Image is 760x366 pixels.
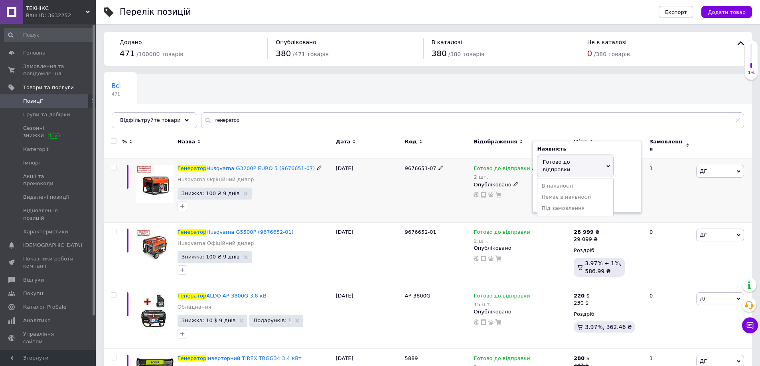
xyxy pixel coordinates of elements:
span: Назва [178,138,195,145]
span: [DEMOGRAPHIC_DATA] [23,242,82,249]
a: ГенераторALDO AP-3800G 3,8 кВт [178,293,270,299]
span: Додано [120,39,142,45]
span: Експорт [665,9,687,15]
span: Знижка: 10 $ 9 днів [182,318,236,323]
span: Дії [700,232,707,238]
span: Всі [112,82,121,90]
span: % [122,138,127,145]
div: [DATE] [334,286,403,349]
div: 230 $ [574,299,590,307]
span: 9676652-01 [405,229,436,235]
span: Знижка: 100 ₴ 9 днів [182,254,240,259]
li: Немає в наявності [537,192,613,203]
span: Дії [700,296,707,301]
div: 1 [645,159,694,223]
a: Husqvarna Офіційний дилер [178,176,254,183]
span: 3.97%, 362.46 ₴ [585,324,632,330]
span: Код [405,138,417,145]
div: [DATE] [334,159,403,223]
div: [DATE] [334,223,403,286]
span: AP-3800G [405,293,430,299]
div: 1% [745,70,758,76]
span: / 471 товарів [293,51,329,57]
span: Подарунків: 1 [253,318,291,323]
span: Каталог ProSale [23,303,66,311]
span: Акції та промокоди [23,173,74,187]
button: Додати товар [701,6,752,18]
div: Ваш ID: 3632252 [26,12,96,19]
a: Обладнання [178,303,211,311]
div: Роздріб [574,311,643,318]
span: 5889 [405,355,418,361]
span: Дії [700,168,707,174]
span: Генератор [178,165,206,171]
a: Генераторінверторний TIREX TRGG34 3,4 кВт [178,355,302,361]
span: Групи та добірки [23,111,70,118]
div: Наявність [537,145,637,153]
span: Знижка: 100 ₴ 9 днів [182,191,240,196]
span: 380 [432,49,447,58]
img: Генератор Husqvarna G5500P (9676652-01) [136,229,174,263]
span: Відгуки [23,276,44,284]
span: Дії [700,358,707,364]
span: Ціна [574,138,587,145]
a: ГенераторHusqvarna G5500P (9676652-01) [178,229,294,235]
span: 0 [587,49,592,58]
button: Експорт [659,6,694,18]
a: Husqvarna Офіційний дилер [178,240,254,247]
div: Опубліковано [474,245,570,252]
span: Характеристики [23,228,68,235]
div: Опубліковано [474,181,570,188]
span: 586.99 ₴ [585,268,610,274]
b: 220 [574,293,584,299]
div: 2 шт. [474,238,530,244]
img: Генератор ALDO AP-3800G 3,8 кВт [136,292,174,330]
span: Генератор [178,355,206,361]
div: 29 099 ₴ [574,236,599,243]
span: Головна [23,49,45,57]
span: 380 [276,49,291,58]
span: Управління сайтом [23,331,74,345]
span: Готово до відправки [474,165,530,174]
li: В наявності [537,180,613,192]
li: Під замовлення [537,203,613,214]
img: Генератор Husqvarna G3200P EURO 5 (9676651-07) [136,165,174,203]
b: 28 999 [574,229,594,235]
span: Видалені позиції [23,194,69,201]
span: Товари та послуги [23,84,74,91]
span: Додати товар [708,9,746,15]
span: В каталозі [432,39,462,45]
span: Генератор [178,293,206,299]
input: Пошук по назві позиції, артикулу і пошуковим запитам [201,112,744,128]
span: / 380 товарів [448,51,484,57]
div: $ [574,355,590,362]
span: Імпорт [23,159,41,166]
span: Сезонні знижки [23,125,74,139]
span: Не в каталозі [587,39,627,45]
span: Замовлення [649,138,684,153]
button: Чат з покупцем [742,317,758,333]
span: Готово до відправки [474,229,530,237]
span: Відображення [474,138,517,145]
span: Готово до відправки [543,159,570,172]
div: 2 шт. [474,174,537,180]
div: ₴ [574,229,599,236]
span: Покупці [23,290,45,297]
div: $ [574,292,590,299]
div: 15 шт. [474,301,530,307]
span: 471 [120,49,135,58]
span: 9676651-07 [405,165,436,171]
input: Пошук [4,28,94,42]
span: інверторний TIREX TRGG34 3,4 кВт [206,355,301,361]
span: Готово до відправки [474,355,530,364]
div: 0 [645,286,694,349]
span: Показники роботи компанії [23,255,74,270]
span: / 100000 товарів [136,51,183,57]
span: Замовлення та повідомлення [23,63,74,77]
div: Роздріб [574,247,643,254]
div: 0 [645,223,694,286]
b: 280 [574,355,584,361]
span: Категорії [23,146,48,153]
div: Опубліковано [474,308,570,315]
span: Готово до відправки [474,293,530,301]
